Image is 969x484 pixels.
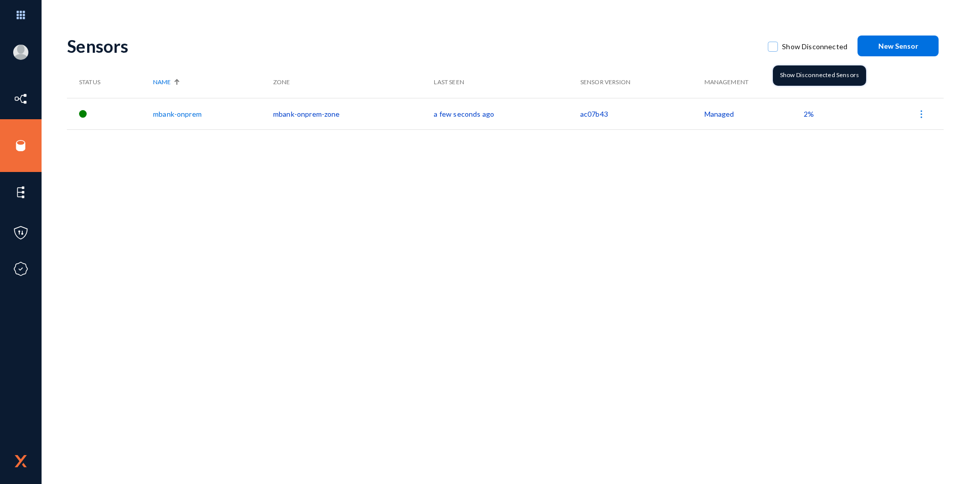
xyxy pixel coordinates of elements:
th: Last Seen [434,66,580,98]
img: icon-inventory.svg [13,91,28,107]
img: icon-sources.svg [13,138,28,153]
img: icon-elements.svg [13,185,28,200]
a: mbank-onprem [153,110,202,118]
button: New Sensor [858,36,939,56]
span: 2% [804,110,814,118]
span: New Sensor [878,42,918,50]
img: app launcher [6,4,36,26]
img: icon-more.svg [916,109,926,119]
th: Sensor Version [580,66,704,98]
th: Status [67,66,153,98]
td: Managed [704,98,804,129]
th: Management [704,66,804,98]
td: ac07b43 [580,98,704,129]
div: Name [153,78,268,87]
span: Name [153,78,171,87]
img: icon-compliance.svg [13,261,28,276]
div: Show Disconnected Sensors [773,65,866,86]
td: a few seconds ago [434,98,580,129]
div: Sensors [67,36,758,56]
img: blank-profile-picture.png [13,45,28,60]
td: mbank-onprem-zone [273,98,434,129]
th: Zone [273,66,434,98]
span: Show Disconnected [782,39,847,54]
img: icon-policies.svg [13,225,28,240]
